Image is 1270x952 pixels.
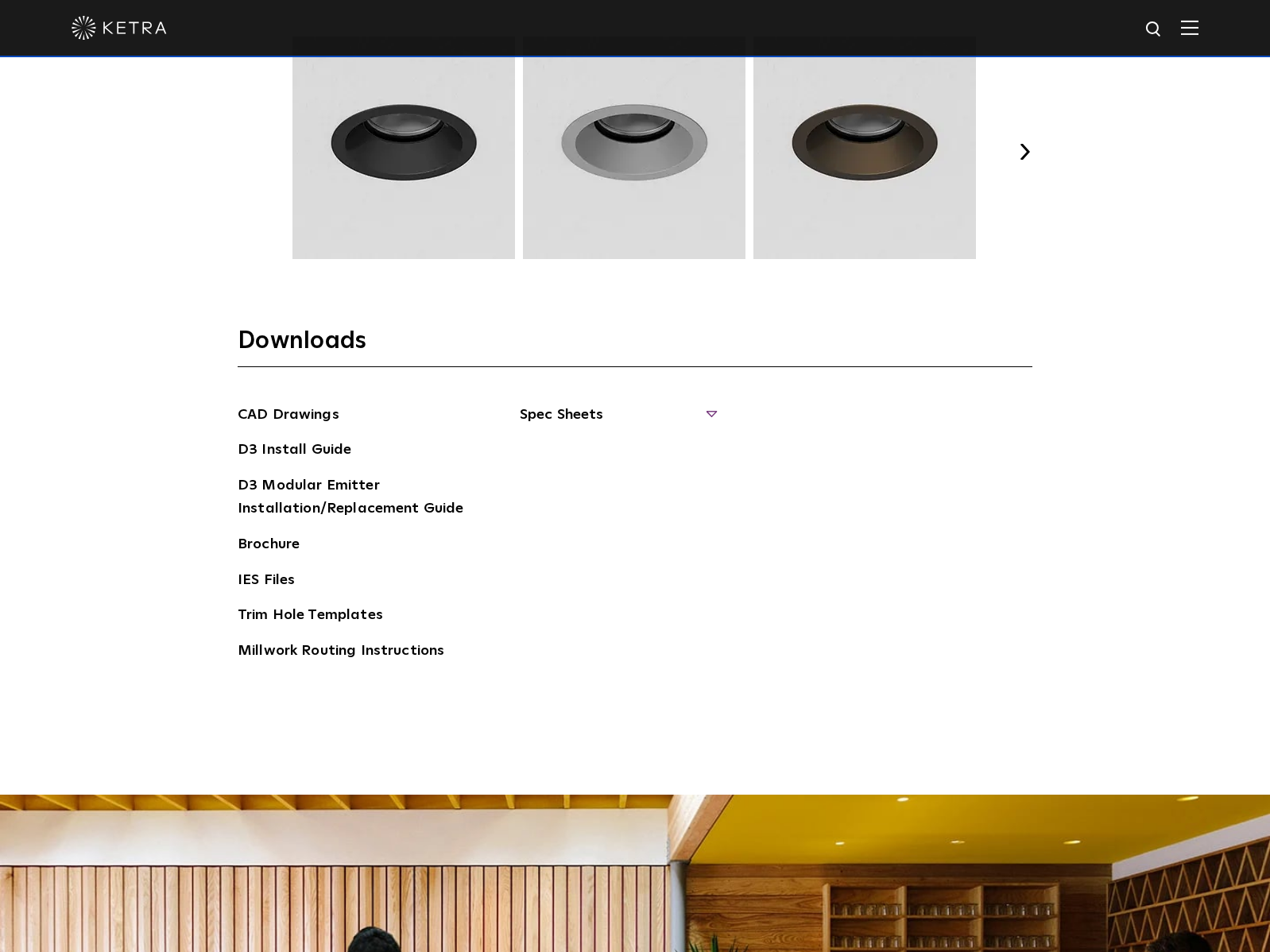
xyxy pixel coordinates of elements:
img: TRM004.webp [751,37,978,259]
h3: Downloads [238,326,1032,367]
a: D3 Modular Emitter Installation/Replacement Guide [238,474,476,523]
img: Hamburger%20Nav.svg [1181,20,1198,35]
a: D3 Install Guide [238,439,351,464]
img: TRM003.webp [521,37,748,259]
img: ketra-logo-2019-white [72,16,167,40]
a: CAD Drawings [238,404,339,429]
a: Trim Hole Templates [238,604,383,629]
a: IES Files [238,569,295,594]
span: Spec Sheets [520,404,714,439]
a: Brochure [238,533,300,559]
img: TRM002.webp [290,37,517,259]
img: search icon [1144,20,1164,40]
button: Next [1016,144,1032,160]
a: Millwork Routing Instructions [238,640,444,665]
